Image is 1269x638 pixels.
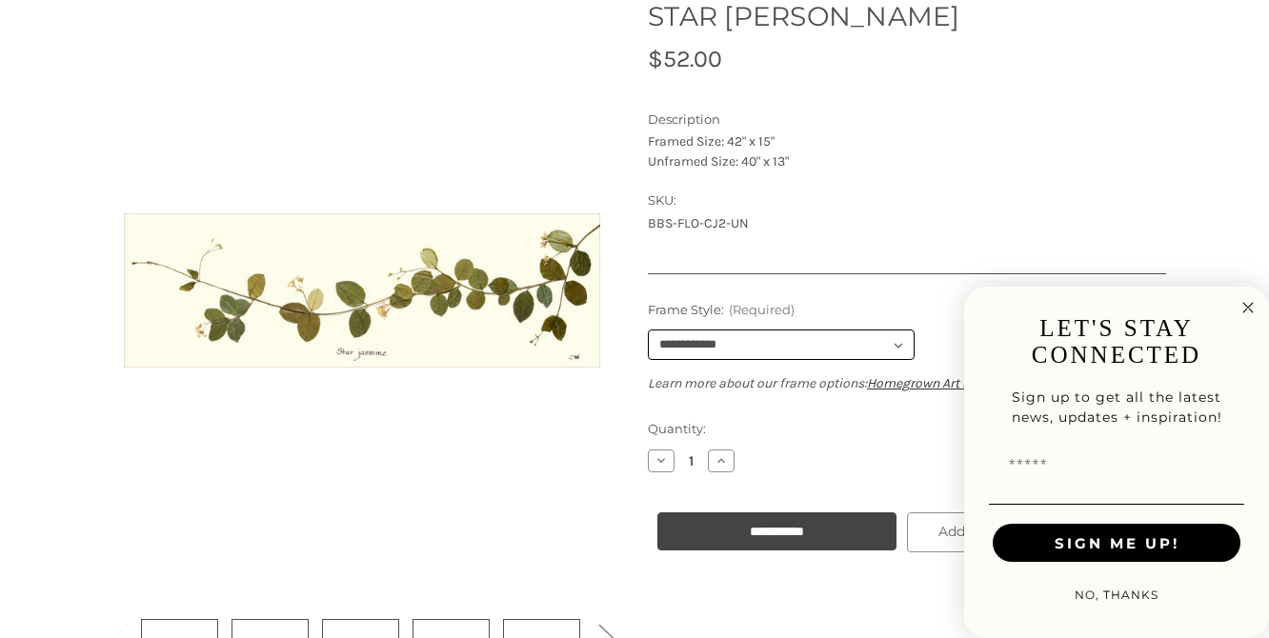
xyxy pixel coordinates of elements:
a: Add to Wish List [907,512,1105,552]
small: (Required) [729,302,795,317]
p: Framed Size: 42" x 15" Unframed Size: 40" x 13" [648,131,1166,171]
a: Homegrown Art Frames [867,375,1007,391]
button: Close dialog [1237,296,1259,319]
p: Learn more about our frame options: [648,373,1166,393]
input: Email [993,447,1240,485]
button: NO, THANKS [1065,576,1168,614]
img: undelrine [989,504,1244,505]
span: LET'S STAY CONNECTED [1032,315,1201,368]
dd: BBS-FLO-CJ2-UN [648,213,1166,233]
label: Quantity: [648,420,1166,439]
div: FLYOUT Form [964,287,1269,638]
dt: Description [648,110,1161,130]
span: $52.00 [648,45,722,72]
label: Frame Style: [648,301,1166,320]
span: Add to Wish List [938,523,1049,540]
button: SIGN ME UP! [993,524,1240,562]
span: Sign up to get all the latest news, updates + inspiration! [1012,389,1222,426]
dt: SKU: [648,191,1161,210]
